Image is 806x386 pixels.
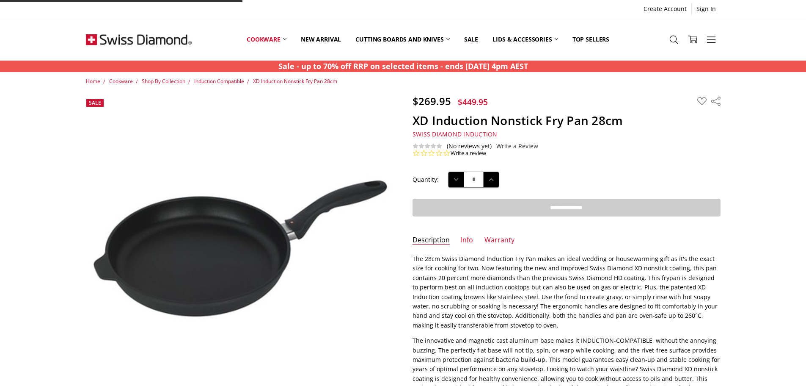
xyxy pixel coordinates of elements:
a: Cutting boards and knives [348,20,457,58]
a: Description [413,236,450,245]
a: Shop By Collection [142,78,185,85]
span: $269.95 [413,94,451,108]
p: The 28cm Swiss Diamond Induction Fry Pan makes an ideal wedding or housewarming gift as it's the ... [413,254,721,330]
span: Swiss Diamond Induction [413,130,498,138]
a: Top Sellers [565,20,616,58]
a: Create Account [639,3,691,15]
a: New arrival [294,20,348,58]
a: Home [86,78,100,85]
a: Write a Review [496,143,538,150]
a: Cookware [109,78,133,85]
img: Free Shipping On Every Order [86,18,192,61]
a: Write a review [451,150,486,157]
h1: XD Induction Nonstick Fry Pan 28cm [413,113,721,128]
a: Lids & Accessories [485,20,565,58]
span: Sale [89,99,101,106]
a: Info [461,236,473,245]
span: $449.95 [458,96,488,108]
span: (No reviews yet) [447,143,492,150]
a: Sale [457,20,485,58]
a: Sign In [692,3,721,15]
a: XD Induction Nonstick Fry Pan 28cm [253,78,337,85]
label: Quantity: [413,175,439,184]
a: Warranty [484,236,514,245]
a: Cookware [239,20,294,58]
strong: Sale - up to 70% off RRP on selected items - ends [DATE] 4pm AEST [278,61,528,71]
a: Induction Compatible [194,78,244,85]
